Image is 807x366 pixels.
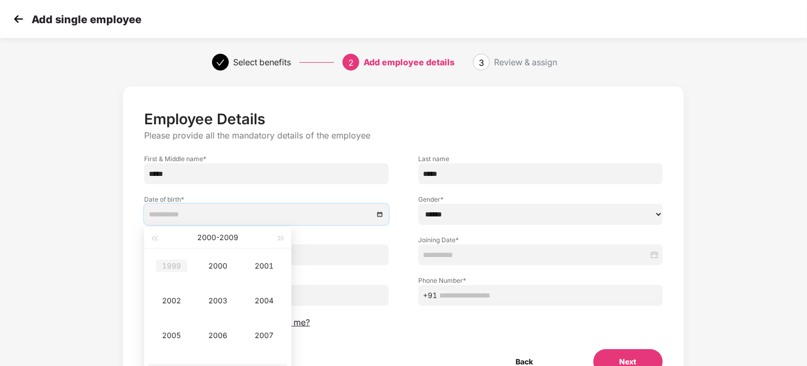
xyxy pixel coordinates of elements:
[156,329,187,342] div: 2005
[195,318,241,353] td: 2006
[144,110,662,128] p: Employee Details
[241,283,287,318] td: 2004
[248,260,280,272] div: 2001
[494,54,557,71] div: Review & assign
[148,283,195,318] td: 2002
[248,294,280,307] div: 2004
[364,54,455,71] div: Add employee details
[148,249,195,283] td: 1999
[479,57,484,68] span: 3
[418,195,663,204] label: Gender
[216,58,225,67] span: check
[11,11,26,27] img: svg+xml;base64,PHN2ZyB4bWxucz0iaHR0cDovL3d3dy53My5vcmcvMjAwMC9zdmciIHdpZHRoPSIzMCIgaGVpZ2h0PSIzMC...
[156,260,187,272] div: 1999
[348,57,354,68] span: 2
[144,154,389,163] label: First & Middle name
[202,294,234,307] div: 2003
[32,13,142,26] p: Add single employee
[195,283,241,318] td: 2003
[418,235,663,244] label: Joining Date
[202,329,234,342] div: 2006
[144,130,662,141] p: Please provide all the mandatory details of the employee
[156,294,187,307] div: 2002
[197,227,238,248] button: 2000-2009
[233,54,291,71] div: Select benefits
[418,276,663,285] label: Phone Number
[423,290,437,301] span: +91
[241,318,287,353] td: 2007
[148,318,195,353] td: 2005
[418,154,663,163] label: Last name
[241,249,287,283] td: 2001
[195,249,241,283] td: 2000
[144,195,389,204] label: Date of birth
[202,260,234,272] div: 2000
[248,329,280,342] div: 2007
